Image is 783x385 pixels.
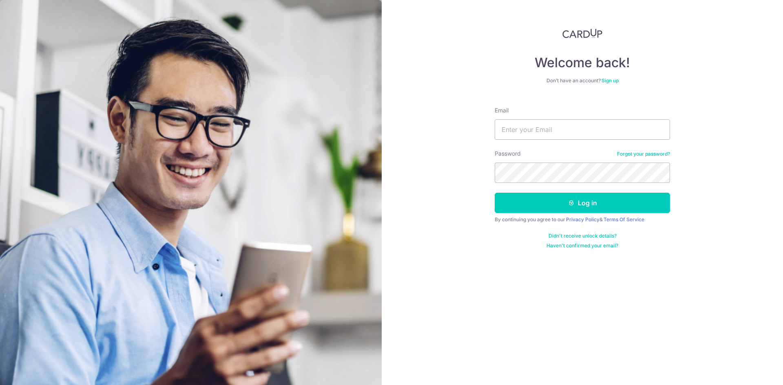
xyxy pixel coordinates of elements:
[495,216,670,223] div: By continuing you agree to our &
[495,150,521,158] label: Password
[495,193,670,213] button: Log in
[566,216,599,222] a: Privacy Policy
[495,77,670,84] div: Don’t have an account?
[495,106,509,114] label: Email
[546,242,618,249] a: Haven't confirmed your email?
[549,233,617,239] a: Didn't receive unlock details?
[495,119,670,140] input: Enter your Email
[602,77,619,84] a: Sign up
[562,29,602,38] img: CardUp Logo
[495,55,670,71] h4: Welcome back!
[617,151,670,157] a: Forgot your password?
[604,216,644,222] a: Terms Of Service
